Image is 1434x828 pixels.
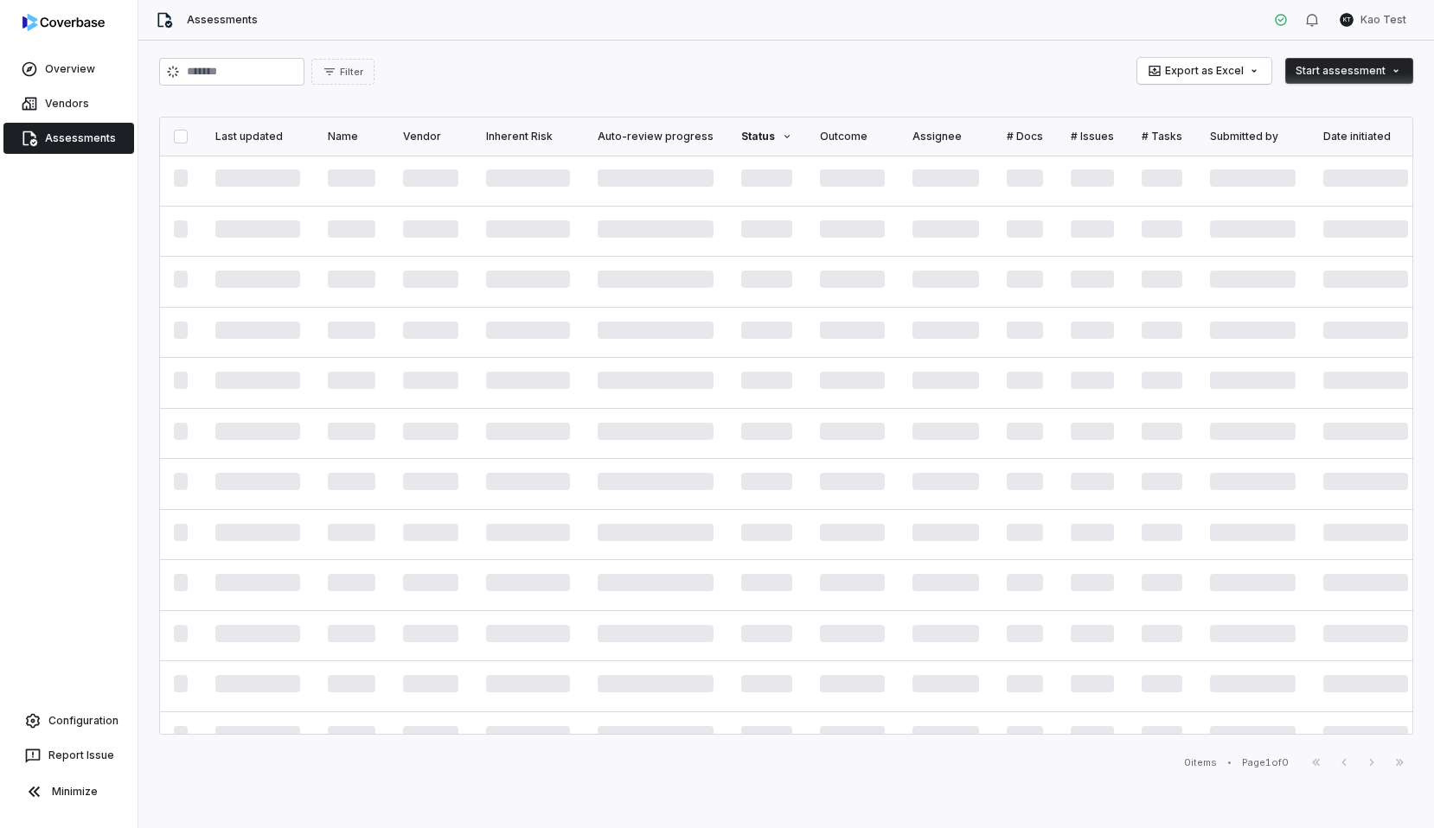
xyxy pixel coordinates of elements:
div: # Docs [1007,130,1043,143]
div: Auto-review progress [598,130,714,143]
div: Inherent Risk [486,130,570,143]
div: Submitted by [1210,130,1296,143]
div: Name [328,130,375,143]
button: KTKao Test [1329,7,1417,33]
a: Vendors [3,88,134,119]
div: • [1227,756,1232,768]
span: Filter [340,66,363,79]
button: Start assessment [1285,58,1413,84]
span: KT [1340,13,1354,27]
div: Vendor [403,130,458,143]
button: Report Issue [7,740,131,771]
button: Export as Excel [1137,58,1271,84]
div: Outcome [820,130,885,143]
a: Configuration [7,705,131,736]
div: Date initiated [1323,130,1408,143]
div: 0 items [1184,756,1217,769]
div: # Tasks [1142,130,1182,143]
button: Minimize [7,774,131,809]
span: Kao Test [1360,13,1406,27]
img: logo-D7KZi-bG.svg [22,14,105,31]
button: Filter [311,59,375,85]
div: Status [741,130,792,143]
div: Page 1 of 0 [1242,756,1289,769]
div: # Issues [1071,130,1114,143]
div: Assignee [912,130,979,143]
a: Assessments [3,123,134,154]
span: Assessments [187,13,258,27]
a: Overview [3,54,134,85]
div: Last updated [215,130,300,143]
